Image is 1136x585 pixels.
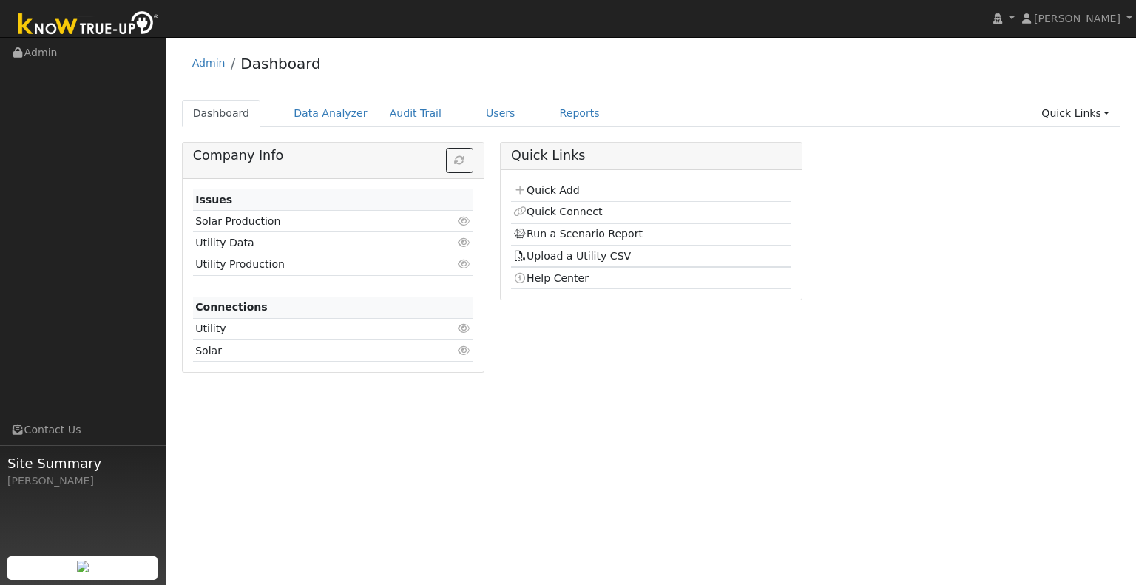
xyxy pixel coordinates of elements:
[1030,100,1120,127] a: Quick Links
[7,473,158,489] div: [PERSON_NAME]
[195,301,268,313] strong: Connections
[475,100,527,127] a: Users
[11,8,166,41] img: Know True-Up
[513,250,631,262] a: Upload a Utility CSV
[193,232,428,254] td: Utility Data
[193,211,428,232] td: Solar Production
[513,206,602,217] a: Quick Connect
[549,100,611,127] a: Reports
[458,345,471,356] i: Click to view
[513,272,589,284] a: Help Center
[77,561,89,572] img: retrieve
[379,100,453,127] a: Audit Trail
[458,237,471,248] i: Click to view
[511,148,791,163] h5: Quick Links
[193,318,428,339] td: Utility
[513,184,579,196] a: Quick Add
[458,216,471,226] i: Click to view
[283,100,379,127] a: Data Analyzer
[240,55,321,72] a: Dashboard
[192,57,226,69] a: Admin
[193,148,473,163] h5: Company Info
[458,259,471,269] i: Click to view
[458,323,471,334] i: Click to view
[182,100,261,127] a: Dashboard
[193,254,428,275] td: Utility Production
[1034,13,1120,24] span: [PERSON_NAME]
[513,228,643,240] a: Run a Scenario Report
[195,194,232,206] strong: Issues
[193,340,428,362] td: Solar
[7,453,158,473] span: Site Summary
